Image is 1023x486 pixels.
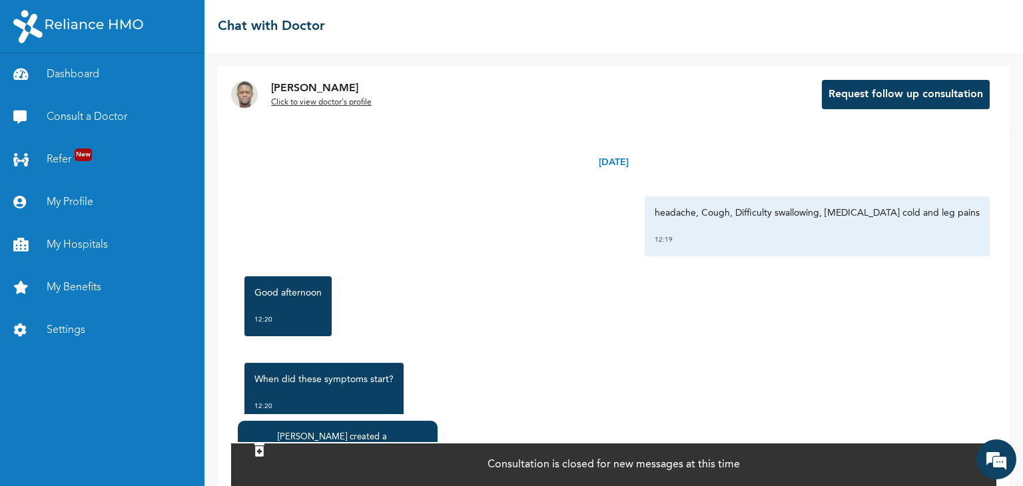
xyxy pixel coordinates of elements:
img: Dr. undefined` [231,81,258,108]
p: [DATE] [599,156,629,170]
p: When did these symptoms start? [254,373,394,386]
p: Consultation is closed for new messages at this time [488,457,740,473]
span: New [75,148,92,161]
div: 12:20 [254,399,394,413]
p: [PERSON_NAME] [271,81,372,97]
p: Good afternoon [254,286,322,300]
button: Request follow up consultation [822,80,990,109]
p: headache, Cough, Difficulty swallowing, [MEDICAL_DATA] cold and leg pains [655,206,980,220]
div: [PERSON_NAME] created a prescription . [278,431,428,457]
div: 12:20 [254,313,322,326]
div: 12:19 [655,233,980,246]
h2: Chat with Doctor [218,17,325,37]
img: RelianceHMO's Logo [13,10,143,43]
u: Click to view doctor's profile [271,99,372,107]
